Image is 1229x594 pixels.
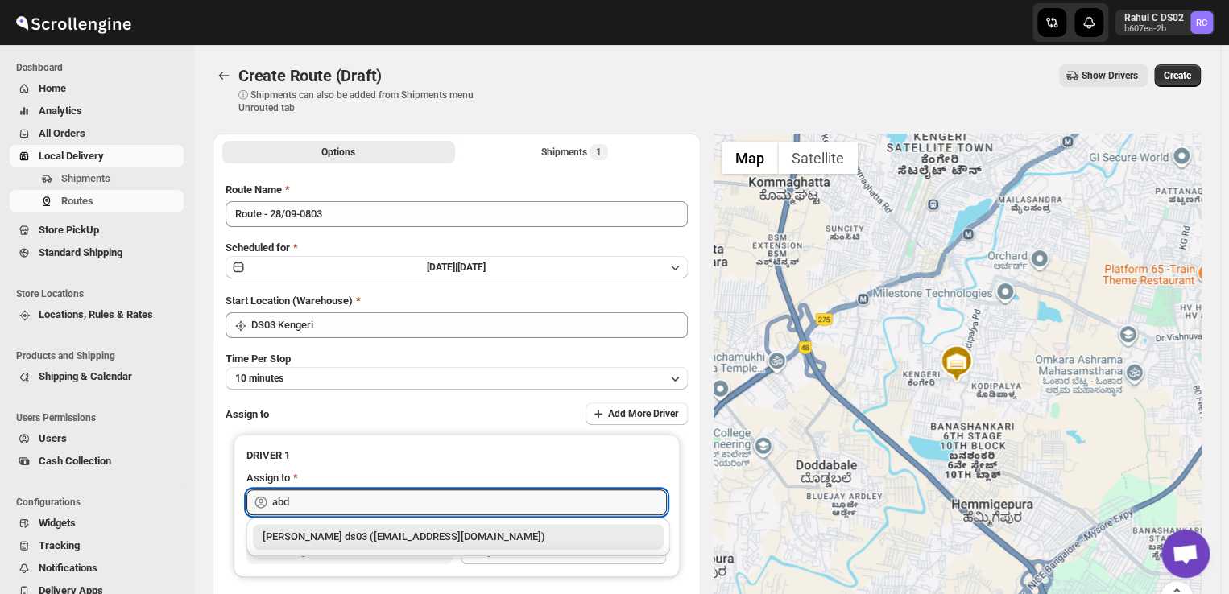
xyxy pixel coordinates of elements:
[1059,64,1148,87] button: Show Drivers
[10,303,184,326] button: Locations, Rules & Rates
[16,349,185,362] span: Products and Shipping
[222,141,455,163] button: All Route Options
[13,2,134,43] img: ScrollEngine
[1154,64,1201,87] button: Create
[1161,530,1210,578] div: Open chat
[1196,18,1207,28] text: RC
[10,190,184,212] button: Routes
[226,408,269,420] span: Assign to
[39,517,76,529] span: Widgets
[321,146,355,159] span: Options
[10,365,184,388] button: Shipping & Calendar
[608,407,678,420] span: Add More Driver
[246,524,670,550] li: Abdul Ahmed Laskar ds03 (dofesex377@dextrago.com)
[226,241,290,254] span: Scheduled for
[39,224,99,236] span: Store PickUp
[226,353,291,365] span: Time Per Stop
[39,562,97,574] span: Notifications
[238,89,492,114] p: ⓘ Shipments can also be added from Shipments menu Unrouted tab
[39,82,66,94] span: Home
[722,142,778,174] button: Show street map
[10,77,184,100] button: Home
[10,512,184,534] button: Widgets
[10,122,184,145] button: All Orders
[39,246,122,258] span: Standard Shipping
[39,432,67,444] span: Users
[1115,10,1215,35] button: User menu
[10,534,184,557] button: Tracking
[596,146,602,159] span: 1
[39,127,85,139] span: All Orders
[246,470,290,486] div: Assign to
[39,539,80,551] span: Tracking
[226,256,688,278] button: [DATE]|[DATE]
[226,367,688,390] button: 10 minutes
[586,402,688,425] button: Add More Driver
[541,144,608,160] div: Shipments
[226,295,353,307] span: Start Location (Warehouse)
[246,448,667,464] h3: DRIVER 1
[16,411,185,424] span: Users Permissions
[1190,11,1213,34] span: Rahul C DS02
[39,150,104,162] span: Local Delivery
[1082,69,1138,82] span: Show Drivers
[16,496,185,509] span: Configurations
[1124,24,1184,34] p: b607ea-2b
[16,61,185,74] span: Dashboard
[213,64,235,87] button: Routes
[61,195,93,207] span: Routes
[10,557,184,580] button: Notifications
[457,262,486,273] span: [DATE]
[1164,69,1191,82] span: Create
[39,370,132,382] span: Shipping & Calendar
[10,450,184,472] button: Cash Collection
[10,167,184,190] button: Shipments
[272,489,667,515] input: Search assignee
[778,142,858,174] button: Show satellite imagery
[39,308,153,320] span: Locations, Rules & Rates
[10,100,184,122] button: Analytics
[16,287,185,300] span: Store Locations
[263,529,654,545] div: [PERSON_NAME] ds03 ([EMAIL_ADDRESS][DOMAIN_NAME])
[238,66,382,85] span: Create Route (Draft)
[251,312,688,338] input: Search location
[458,141,691,163] button: Selected Shipments
[39,105,82,117] span: Analytics
[235,372,283,385] span: 10 minutes
[61,172,110,184] span: Shipments
[226,201,688,227] input: Eg: Bengaluru Route
[226,184,282,196] span: Route Name
[39,455,111,467] span: Cash Collection
[427,262,457,273] span: [DATE] |
[1124,11,1184,24] p: Rahul C DS02
[10,427,184,450] button: Users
